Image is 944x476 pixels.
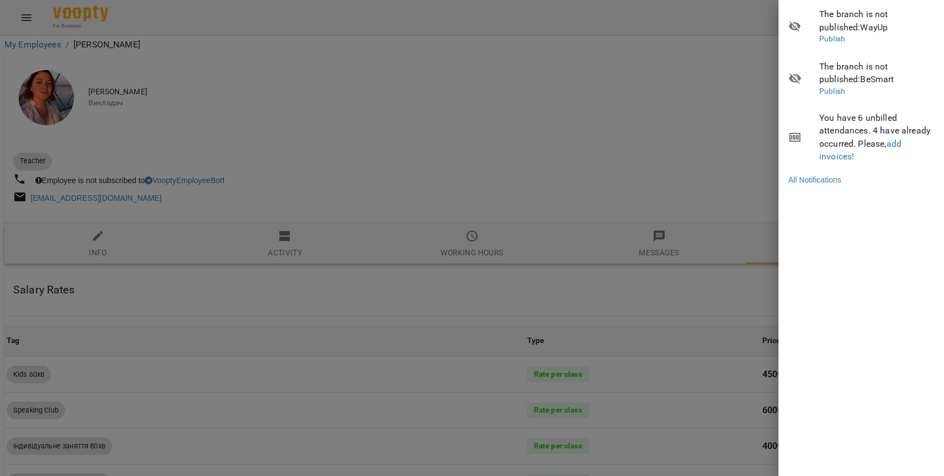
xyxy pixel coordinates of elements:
[819,60,936,86] span: The branch is not published : BeSmart
[819,111,936,163] span: You have 6 unbilled attendances. 4 have already occurred. Please,
[819,87,845,95] a: Publish
[819,8,936,34] span: The branch is not published : WayUp
[788,174,841,185] a: All Notifications
[819,34,845,43] a: Publish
